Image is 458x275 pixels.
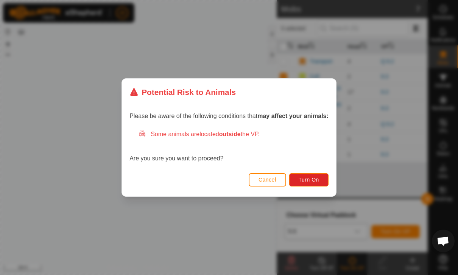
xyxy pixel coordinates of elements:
a: Open chat [432,230,455,252]
strong: may affect your animals: [257,113,329,119]
strong: outside [219,131,241,137]
button: Cancel [249,173,286,186]
span: Turn On [299,177,319,183]
div: Are you sure you want to proceed? [129,130,329,163]
span: Cancel [259,177,276,183]
span: located the VP. [199,131,260,137]
div: Potential Risk to Animals [129,86,236,98]
button: Turn On [289,173,329,186]
span: Please be aware of the following conditions that [129,113,329,119]
div: Some animals are [139,130,329,139]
